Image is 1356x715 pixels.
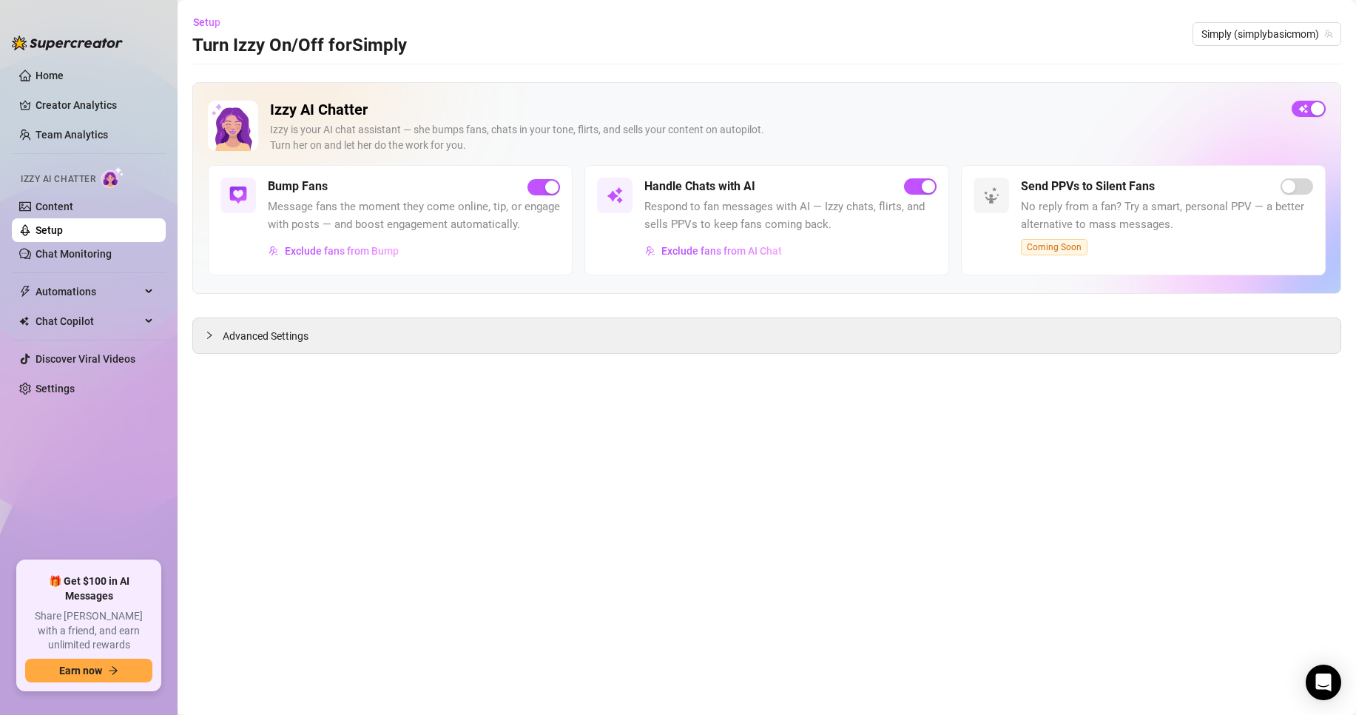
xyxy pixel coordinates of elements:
[229,187,247,204] img: svg%3e
[36,70,64,81] a: Home
[1021,178,1155,195] h5: Send PPVs to Silent Fans
[36,129,108,141] a: Team Analytics
[25,609,152,653] span: Share [PERSON_NAME] with a friend, and earn unlimited rewards
[192,34,407,58] h3: Turn Izzy On/Off for Simply
[644,198,937,233] span: Respond to fan messages with AI — Izzy chats, flirts, and sells PPVs to keep fans coming back.
[192,10,232,34] button: Setup
[205,327,223,343] div: collapsed
[21,172,95,187] span: Izzy AI Chatter
[36,383,75,395] a: Settings
[12,36,123,50] img: logo-BBDzfeDw.svg
[205,331,214,340] span: collapsed
[1021,198,1313,233] span: No reply from a fan? Try a smart, personal PPV — a better alternative to mass messages.
[19,286,31,298] span: thunderbolt
[644,178,755,195] h5: Handle Chats with AI
[982,187,1000,204] img: svg%3e
[1324,30,1333,38] span: team
[36,93,154,117] a: Creator Analytics
[268,239,399,263] button: Exclude fans from Bump
[285,245,399,257] span: Exclude fans from Bump
[270,122,1280,153] div: Izzy is your AI chat assistant — she bumps fans, chats in your tone, flirts, and sells your conte...
[268,198,560,233] span: Message fans the moment they come online, tip, or engage with posts — and boost engagement automa...
[1021,239,1087,255] span: Coming Soon
[36,224,63,236] a: Setup
[25,574,152,603] span: 🎁 Get $100 in AI Messages
[36,248,112,260] a: Chat Monitoring
[25,659,152,682] button: Earn nowarrow-right
[108,665,118,676] span: arrow-right
[606,187,624,204] img: svg%3e
[36,280,141,303] span: Automations
[223,328,308,344] span: Advanced Settings
[101,167,124,188] img: AI Chatter
[193,16,220,28] span: Setup
[36,201,73,212] a: Content
[36,353,135,365] a: Discover Viral Videos
[661,245,782,257] span: Exclude fans from AI Chat
[644,239,783,263] button: Exclude fans from AI Chat
[1306,665,1341,700] div: Open Intercom Messenger
[208,101,258,151] img: Izzy AI Chatter
[19,316,29,326] img: Chat Copilot
[59,665,102,677] span: Earn now
[645,246,655,256] img: svg%3e
[1201,23,1332,45] span: Simply (simplybasicmom)
[269,246,279,256] img: svg%3e
[268,178,328,195] h5: Bump Fans
[270,101,1280,119] h2: Izzy AI Chatter
[36,309,141,333] span: Chat Copilot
